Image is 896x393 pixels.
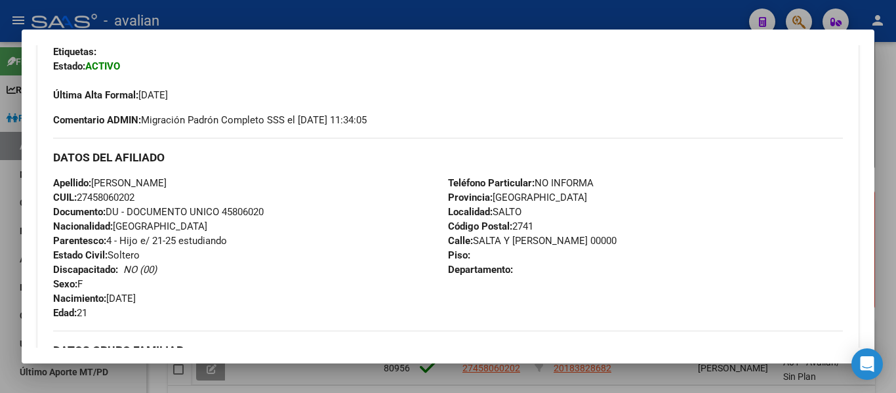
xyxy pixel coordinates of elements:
[85,60,120,72] strong: ACTIVO
[448,192,587,203] span: [GEOGRAPHIC_DATA]
[448,235,473,247] strong: Calle:
[53,46,96,58] strong: Etiquetas:
[53,307,77,319] strong: Edad:
[53,293,106,304] strong: Nacimiento:
[53,114,141,126] strong: Comentario ADMIN:
[53,343,843,358] h3: DATOS GRUPO FAMILIAR
[53,60,85,72] strong: Estado:
[448,206,521,218] span: SALTO
[53,150,843,165] h3: DATOS DEL AFILIADO
[53,235,227,247] span: 4 - Hijo e/ 21-25 estudiando
[53,206,106,218] strong: Documento:
[448,220,512,232] strong: Código Postal:
[53,206,264,218] span: DU - DOCUMENTO UNICO 45806020
[448,264,513,276] strong: Departamento:
[53,220,113,232] strong: Nacionalidad:
[53,293,136,304] span: [DATE]
[448,249,470,261] strong: Piso:
[53,249,140,261] span: Soltero
[448,192,493,203] strong: Provincia:
[53,278,83,290] span: F
[448,220,533,232] span: 2741
[448,206,493,218] strong: Localidad:
[53,249,108,261] strong: Estado Civil:
[123,264,157,276] i: NO (00)
[53,89,138,101] strong: Última Alta Formal:
[53,192,77,203] strong: CUIL:
[448,177,594,189] span: NO INFORMA
[53,192,134,203] span: 27458060202
[851,348,883,380] div: Open Intercom Messenger
[448,235,617,247] span: SALTA Y [PERSON_NAME] 00000
[53,89,168,101] span: [DATE]
[53,278,77,290] strong: Sexo:
[53,264,118,276] strong: Discapacitado:
[53,113,367,127] span: Migración Padrón Completo SSS el [DATE] 11:34:05
[53,307,87,319] span: 21
[53,235,106,247] strong: Parentesco:
[53,177,91,189] strong: Apellido:
[448,177,535,189] strong: Teléfono Particular:
[53,220,207,232] span: [GEOGRAPHIC_DATA]
[53,177,167,189] span: [PERSON_NAME]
